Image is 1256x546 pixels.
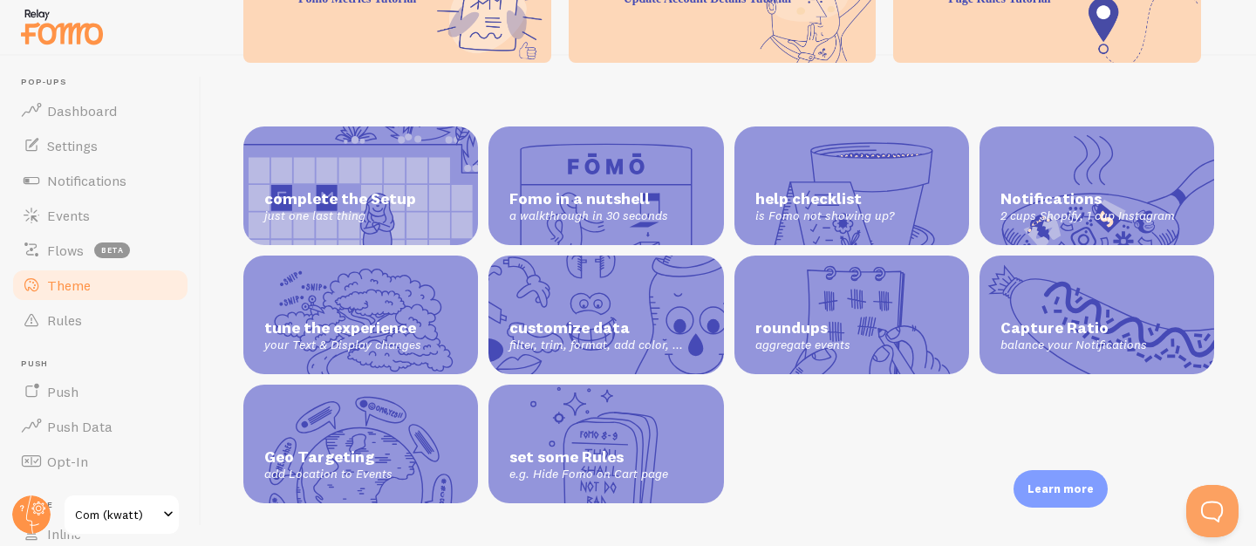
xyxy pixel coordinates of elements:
[94,242,130,258] span: beta
[63,494,181,536] a: Com (kwatt)
[755,208,948,224] span: is Fomo not showing up?
[1027,481,1094,497] p: Learn more
[47,311,82,329] span: Rules
[18,4,106,49] img: fomo-relay-logo-orange.svg
[264,467,457,482] span: add Location to Events
[1000,189,1193,209] span: Notifications
[47,172,126,189] span: Notifications
[509,467,702,482] span: e.g. Hide Fomo on Cart page
[10,444,190,479] a: Opt-In
[21,358,190,370] span: Push
[10,198,190,233] a: Events
[264,318,457,338] span: tune the experience
[264,189,457,209] span: complete the Setup
[755,189,948,209] span: help checklist
[264,447,457,468] span: Geo Targeting
[755,318,948,338] span: roundups
[47,102,117,119] span: Dashboard
[47,525,81,543] span: Inline
[10,303,190,338] a: Rules
[509,338,702,353] span: filter, trim, format, add color, ...
[755,338,948,353] span: aggregate events
[75,504,158,525] span: Com (kwatt)
[264,338,457,353] span: your Text & Display changes
[47,207,90,224] span: Events
[509,318,702,338] span: customize data
[509,208,702,224] span: a walkthrough in 30 seconds
[21,77,190,88] span: Pop-ups
[10,128,190,163] a: Settings
[1014,470,1108,508] div: Learn more
[10,409,190,444] a: Push Data
[10,163,190,198] a: Notifications
[1000,338,1193,353] span: balance your Notifications
[10,233,190,268] a: Flows beta
[47,418,113,435] span: Push Data
[1186,485,1239,537] iframe: Help Scout Beacon - Open
[47,242,84,259] span: Flows
[1000,208,1193,224] span: 2 cups Shopify, 1 cup Instagram
[47,453,88,470] span: Opt-In
[264,208,457,224] span: just one last thing
[47,276,91,294] span: Theme
[47,137,98,154] span: Settings
[509,447,702,468] span: set some Rules
[509,189,702,209] span: Fomo in a nutshell
[10,93,190,128] a: Dashboard
[10,374,190,409] a: Push
[1000,318,1193,338] span: Capture Ratio
[10,268,190,303] a: Theme
[47,383,78,400] span: Push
